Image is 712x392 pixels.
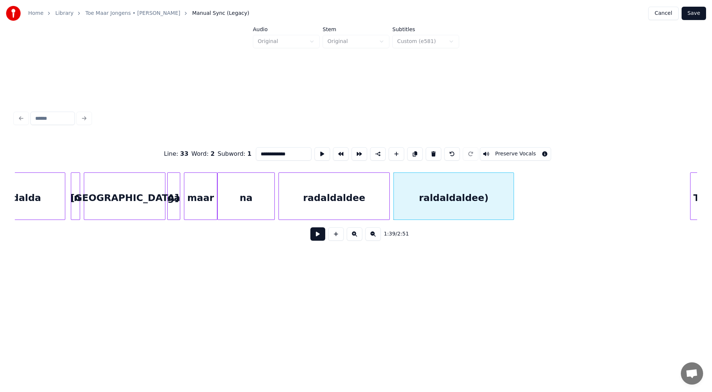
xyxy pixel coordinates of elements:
div: / [384,230,402,238]
span: 2 [211,150,215,157]
img: youka [6,6,21,21]
label: Subtitles [392,27,459,32]
span: 1:39 [384,230,395,238]
label: Audio [253,27,320,32]
a: Open de chat [681,362,703,385]
div: Subword : [218,149,251,158]
nav: breadcrumb [28,10,249,17]
button: Toggle [480,147,551,161]
button: Save [682,7,706,20]
span: 2:51 [397,230,409,238]
label: Stem [323,27,389,32]
span: 1 [247,150,251,157]
a: Home [28,10,43,17]
div: Word : [191,149,215,158]
a: Library [55,10,73,17]
span: Manual Sync (Legacy) [192,10,249,17]
span: 33 [180,150,188,157]
button: Cancel [648,7,678,20]
div: Line : [164,149,188,158]
a: Toe Maar Jongens • [PERSON_NAME] [85,10,180,17]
